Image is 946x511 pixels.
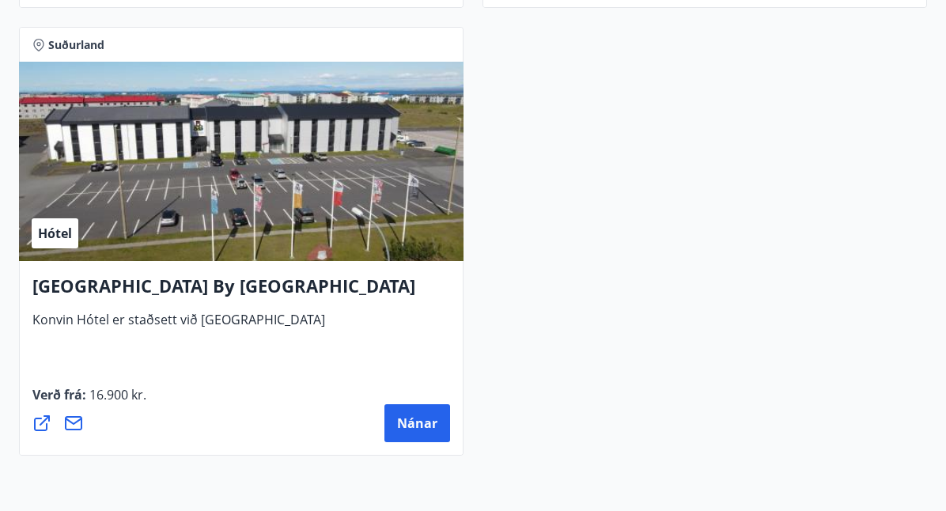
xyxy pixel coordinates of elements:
span: 16.900 kr. [86,386,146,403]
span: Verð frá : [32,386,146,416]
span: Konvin Hótel er staðsett við [GEOGRAPHIC_DATA] [32,311,325,341]
span: Suðurland [48,37,104,53]
button: Nánar [384,404,450,442]
span: Hótel [38,225,72,242]
span: Nánar [397,414,437,432]
h4: [GEOGRAPHIC_DATA] By [GEOGRAPHIC_DATA] [32,274,450,310]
